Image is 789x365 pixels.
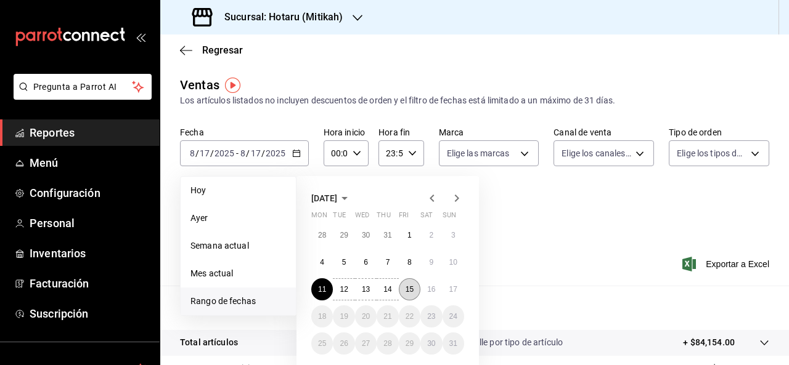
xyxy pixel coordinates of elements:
[215,10,343,25] h3: Sucursal: Hotaru (Mitikah)
[443,211,456,224] abbr: Sunday
[420,251,442,273] button: August 9, 2025
[429,231,433,239] abbr: August 2, 2025
[240,148,246,158] input: --
[386,258,390,267] abbr: August 7, 2025
[443,224,464,246] button: August 3, 2025
[311,305,333,327] button: August 18, 2025
[377,211,390,224] abbr: Thursday
[377,251,398,273] button: August 7, 2025
[399,251,420,273] button: August 8, 2025
[355,224,377,246] button: July 30, 2025
[214,148,235,158] input: ----
[420,305,442,327] button: August 23, 2025
[333,251,354,273] button: August 5, 2025
[554,128,654,137] label: Canal de venta
[443,305,464,327] button: August 24, 2025
[342,258,346,267] abbr: August 5, 2025
[406,339,414,348] abbr: August 29, 2025
[311,278,333,300] button: August 11, 2025
[377,305,398,327] button: August 21, 2025
[451,231,456,239] abbr: August 3, 2025
[685,257,769,271] button: Exportar a Excel
[202,44,243,56] span: Regresar
[30,154,150,171] span: Menú
[420,224,442,246] button: August 2, 2025
[311,211,327,224] abbr: Monday
[190,267,286,280] span: Mes actual
[195,148,199,158] span: /
[318,285,326,294] abbr: August 11, 2025
[190,212,286,225] span: Ayer
[320,258,324,267] abbr: August 4, 2025
[190,184,286,197] span: Hoy
[383,339,391,348] abbr: August 28, 2025
[429,258,433,267] abbr: August 9, 2025
[383,312,391,321] abbr: August 21, 2025
[199,148,210,158] input: --
[30,305,150,322] span: Suscripción
[33,81,133,94] span: Pregunta a Parrot AI
[311,193,337,203] span: [DATE]
[383,285,391,294] abbr: August 14, 2025
[427,312,435,321] abbr: August 23, 2025
[677,147,746,159] span: Elige los tipos de orden
[311,251,333,273] button: August 4, 2025
[399,224,420,246] button: August 1, 2025
[333,224,354,246] button: July 29, 2025
[427,339,435,348] abbr: August 30, 2025
[246,148,250,158] span: /
[311,332,333,355] button: August 25, 2025
[383,231,391,239] abbr: July 31, 2025
[439,128,539,137] label: Marca
[333,278,354,300] button: August 12, 2025
[420,332,442,355] button: August 30, 2025
[340,339,348,348] abbr: August 26, 2025
[30,215,150,231] span: Personal
[189,148,195,158] input: --
[378,128,423,137] label: Hora fin
[377,224,398,246] button: July 31, 2025
[399,278,420,300] button: August 15, 2025
[355,278,377,300] button: August 13, 2025
[30,185,150,201] span: Configuración
[225,78,240,93] img: Tooltip marker
[443,332,464,355] button: August 31, 2025
[318,312,326,321] abbr: August 18, 2025
[399,305,420,327] button: August 22, 2025
[362,285,370,294] abbr: August 13, 2025
[250,148,261,158] input: --
[30,275,150,292] span: Facturación
[362,339,370,348] abbr: August 27, 2025
[406,312,414,321] abbr: August 22, 2025
[377,332,398,355] button: August 28, 2025
[420,278,442,300] button: August 16, 2025
[190,295,286,308] span: Rango de fechas
[443,278,464,300] button: August 17, 2025
[562,147,631,159] span: Elige los canales de venta
[333,211,345,224] abbr: Tuesday
[355,305,377,327] button: August 20, 2025
[355,251,377,273] button: August 6, 2025
[355,332,377,355] button: August 27, 2025
[210,148,214,158] span: /
[180,44,243,56] button: Regresar
[333,305,354,327] button: August 19, 2025
[355,211,369,224] abbr: Wednesday
[180,128,309,137] label: Fecha
[364,258,368,267] abbr: August 6, 2025
[30,124,150,141] span: Reportes
[180,94,769,107] div: Los artículos listados no incluyen descuentos de orden y el filtro de fechas está limitado a un m...
[340,231,348,239] abbr: July 29, 2025
[190,239,286,252] span: Semana actual
[340,285,348,294] abbr: August 12, 2025
[180,336,238,349] p: Total artículos
[318,231,326,239] abbr: July 28, 2025
[377,278,398,300] button: August 14, 2025
[9,89,152,102] a: Pregunta a Parrot AI
[324,128,369,137] label: Hora inicio
[399,211,409,224] abbr: Friday
[683,336,735,349] p: + $84,154.00
[447,147,510,159] span: Elige las marcas
[443,251,464,273] button: August 10, 2025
